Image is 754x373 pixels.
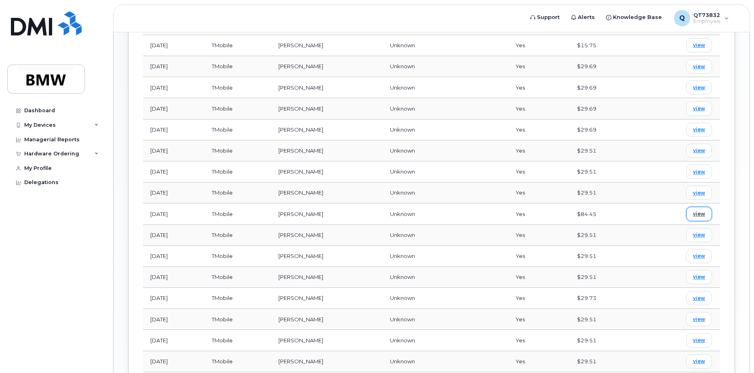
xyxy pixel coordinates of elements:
[508,119,570,140] td: Yes
[693,42,705,49] span: view
[390,211,415,217] span: Unknown
[577,316,635,323] div: $29.51
[693,63,705,70] span: view
[508,330,570,351] td: Yes
[693,358,705,365] span: view
[719,338,748,367] iframe: Messenger Launcher
[693,147,705,154] span: view
[577,273,635,281] div: $29.51
[693,273,705,281] span: view
[686,270,712,284] a: view
[390,316,415,323] span: Unknown
[693,12,720,18] span: QT73832
[693,18,720,25] span: Employee
[577,189,635,197] div: $29.51
[508,225,570,246] td: Yes
[613,13,662,21] span: Knowledge Base
[143,77,204,98] td: [DATE]
[271,35,383,56] td: [PERSON_NAME]
[686,59,712,73] a: view
[508,161,570,182] td: Yes
[508,267,570,288] td: Yes
[143,161,204,182] td: [DATE]
[577,63,635,70] div: $29.69
[143,225,204,246] td: [DATE]
[143,330,204,351] td: [DATE]
[204,35,271,56] td: TMobile
[508,246,570,267] td: Yes
[577,231,635,239] div: $29.51
[390,274,415,280] span: Unknown
[565,9,600,25] a: Alerts
[143,56,204,77] td: [DATE]
[204,98,271,119] td: TMobile
[143,288,204,309] td: [DATE]
[686,144,712,158] a: view
[271,225,383,246] td: [PERSON_NAME]
[271,267,383,288] td: [PERSON_NAME]
[143,351,204,372] td: [DATE]
[577,105,635,113] div: $29.69
[204,309,271,330] td: TMobile
[204,330,271,351] td: TMobile
[143,119,204,140] td: [DATE]
[271,182,383,203] td: [PERSON_NAME]
[271,351,383,372] td: [PERSON_NAME]
[577,42,635,49] div: $15.75
[537,13,560,21] span: Support
[204,56,271,77] td: TMobile
[577,147,635,155] div: $29.51
[271,77,383,98] td: [PERSON_NAME]
[508,98,570,119] td: Yes
[390,147,415,154] span: Unknown
[577,294,635,302] div: $29.73
[271,119,383,140] td: [PERSON_NAME]
[271,140,383,161] td: [PERSON_NAME]
[693,295,705,302] span: view
[693,105,705,112] span: view
[686,249,712,263] a: view
[204,140,271,161] td: TMobile
[686,354,712,369] a: view
[693,337,705,344] span: view
[577,337,635,344] div: $29.51
[390,189,415,196] span: Unknown
[143,203,204,224] td: [DATE]
[693,231,705,239] span: view
[204,351,271,372] td: TMobile
[577,252,635,260] div: $29.51
[508,140,570,161] td: Yes
[143,35,204,56] td: [DATE]
[686,38,712,52] a: view
[143,267,204,288] td: [DATE]
[686,333,712,347] a: view
[390,63,415,69] span: Unknown
[508,309,570,330] td: Yes
[686,228,712,242] a: view
[508,288,570,309] td: Yes
[686,80,712,94] a: view
[508,56,570,77] td: Yes
[271,161,383,182] td: [PERSON_NAME]
[390,295,415,301] span: Unknown
[508,77,570,98] td: Yes
[204,267,271,288] td: TMobile
[143,309,204,330] td: [DATE]
[204,288,271,309] td: TMobile
[668,10,735,26] div: QT73832
[686,101,712,115] a: view
[577,210,635,218] div: $84.45
[271,309,383,330] td: [PERSON_NAME]
[693,84,705,91] span: view
[508,182,570,203] td: Yes
[693,316,705,323] span: view
[577,84,635,92] div: $29.69
[693,168,705,176] span: view
[577,126,635,134] div: $29.69
[390,105,415,112] span: Unknown
[204,119,271,140] td: TMobile
[686,207,712,221] a: view
[679,13,685,23] span: Q
[693,189,705,197] span: view
[143,140,204,161] td: [DATE]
